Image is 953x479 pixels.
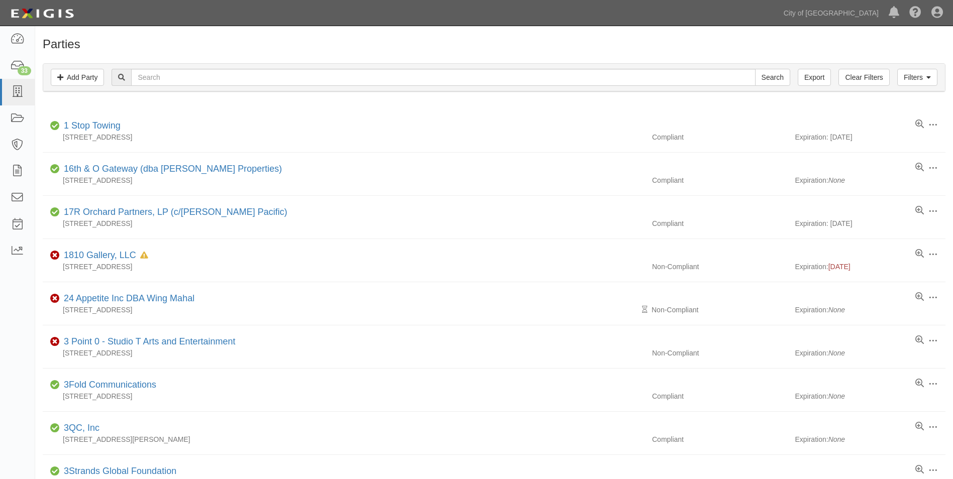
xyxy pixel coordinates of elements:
[828,306,845,314] i: None
[43,262,645,272] div: [STREET_ADDRESS]
[795,132,945,142] div: Expiration: [DATE]
[50,468,60,475] i: Compliant
[645,391,795,401] div: Compliant
[64,164,282,174] a: 16th & O Gateway (dba [PERSON_NAME] Properties)
[828,349,845,357] i: None
[64,250,136,260] a: 1810 Gallery, LLC
[915,335,924,345] a: View results summary
[795,262,945,272] div: Expiration:
[64,380,156,390] a: 3Fold Communications
[795,434,945,444] div: Expiration:
[43,391,645,401] div: [STREET_ADDRESS]
[915,379,924,389] a: View results summary
[60,206,287,219] div: 17R Orchard Partners, LP (c/o Heller Pacific)
[915,119,924,130] a: View results summary
[795,305,945,315] div: Expiration:
[779,3,884,23] a: City of [GEOGRAPHIC_DATA]
[838,69,889,86] a: Clear Filters
[645,262,795,272] div: Non-Compliant
[909,7,921,19] i: Help Center - Complianz
[798,69,831,86] a: Export
[897,69,937,86] a: Filters
[645,132,795,142] div: Compliant
[50,295,60,302] i: Non-Compliant
[645,434,795,444] div: Compliant
[755,69,790,86] input: Search
[50,382,60,389] i: Compliant
[43,38,945,51] h1: Parties
[8,5,77,23] img: logo-5460c22ac91f19d4615b14bd174203de0afe785f0fc80cf4dbbc73dc1793850b.png
[50,209,60,216] i: Compliant
[43,175,645,185] div: [STREET_ADDRESS]
[645,348,795,358] div: Non-Compliant
[140,252,148,259] i: In Default since 09/15/2025
[43,132,645,142] div: [STREET_ADDRESS]
[645,305,795,315] div: Non-Compliant
[60,163,282,176] div: 16th & O Gateway (dba Ravel Rasmussen Properties)
[642,306,648,313] i: Pending Review
[828,392,845,400] i: None
[645,175,795,185] div: Compliant
[915,163,924,173] a: View results summary
[43,305,645,315] div: [STREET_ADDRESS]
[60,465,176,478] div: 3Strands Global Foundation
[64,207,287,217] a: 17R Orchard Partners, LP (c/[PERSON_NAME] Pacific)
[915,422,924,432] a: View results summary
[50,338,60,345] i: Non-Compliant
[64,336,236,346] a: 3 Point 0 - Studio T Arts and Entertainment
[50,123,60,130] i: Compliant
[51,69,104,86] a: Add Party
[828,263,851,271] span: [DATE]
[43,434,645,444] div: [STREET_ADDRESS][PERSON_NAME]
[828,435,845,443] i: None
[60,292,194,305] div: 24 Appetite Inc DBA Wing Mahal
[915,206,924,216] a: View results summary
[50,425,60,432] i: Compliant
[64,121,121,131] a: 1 Stop Towing
[828,176,845,184] i: None
[915,465,924,475] a: View results summary
[60,119,121,133] div: 1 Stop Towing
[64,423,99,433] a: 3QC, Inc
[60,249,148,262] div: 1810 Gallery, LLC
[645,218,795,228] div: Compliant
[60,335,236,348] div: 3 Point 0 - Studio T Arts and Entertainment
[64,466,176,476] a: 3Strands Global Foundation
[50,166,60,173] i: Compliant
[795,391,945,401] div: Expiration:
[43,218,645,228] div: [STREET_ADDRESS]
[18,66,31,75] div: 33
[915,292,924,302] a: View results summary
[64,293,194,303] a: 24 Appetite Inc DBA Wing Mahal
[795,175,945,185] div: Expiration:
[795,218,945,228] div: Expiration: [DATE]
[60,422,99,435] div: 3QC, Inc
[43,348,645,358] div: [STREET_ADDRESS]
[915,249,924,259] a: View results summary
[60,379,156,392] div: 3Fold Communications
[50,252,60,259] i: Non-Compliant
[795,348,945,358] div: Expiration:
[131,69,755,86] input: Search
